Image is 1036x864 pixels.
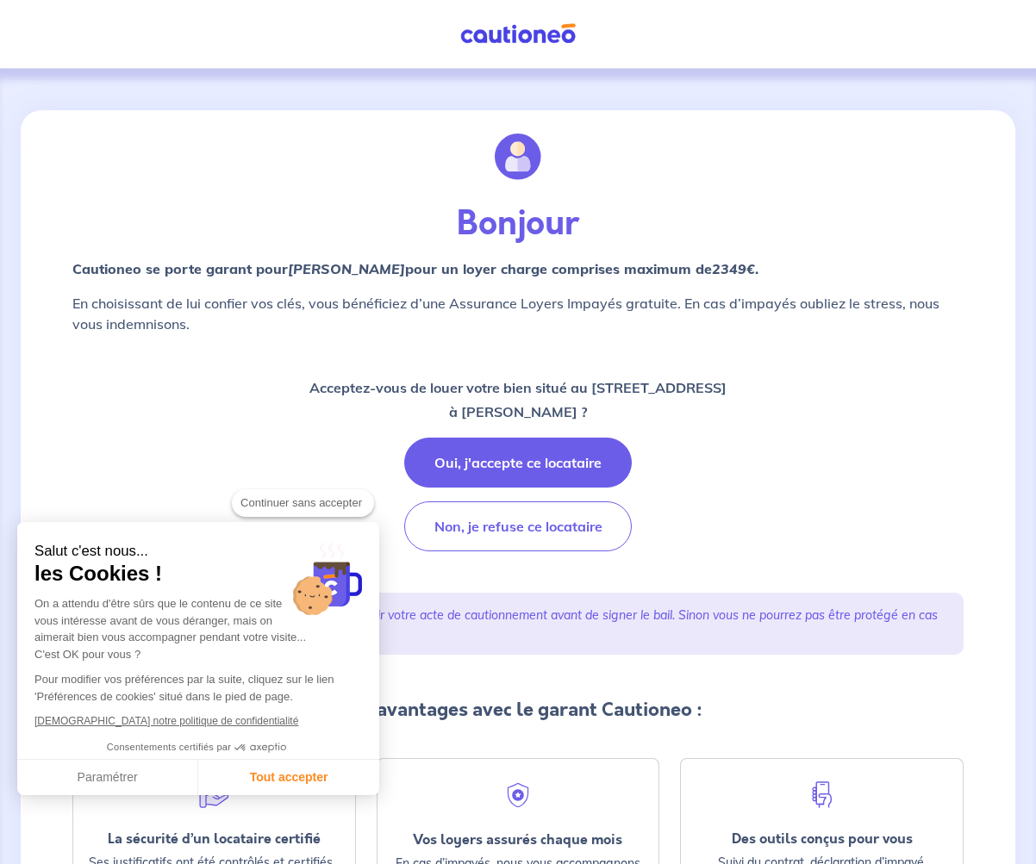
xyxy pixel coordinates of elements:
[502,780,534,811] img: security.svg
[695,830,949,847] div: Des outils conçus pour vous
[72,203,964,245] p: Bonjour
[34,595,362,662] div: On a attendu d'être sûrs que le contenu de ce site vous intéresse avant de vous déranger, mais on...
[495,134,541,180] img: illu_account.svg
[232,489,374,517] button: Continuer sans accepter
[309,376,727,424] p: Acceptez-vous de louer votre bien situé au [STREET_ADDRESS] à [PERSON_NAME] ?
[72,293,964,334] p: En choisissant de lui confier vos clés, vous bénéficiez d’une Assurance Loyers Impayés gratuite. ...
[87,830,341,847] div: La sécurité d’un locataire certifié
[98,737,298,759] button: Consentements certifiés par
[240,494,365,512] span: Continuer sans accepter
[34,543,362,561] small: Salut c'est nous...
[86,606,950,641] p: ⚠️
[34,671,362,705] p: Pour modifier vos préférences par la suite, cliquez sur le lien 'Préférences de cookies' situé da...
[17,760,198,796] button: Paramétrer
[391,831,646,848] div: Vos loyers assurés chaque mois
[404,501,632,551] button: Non, je refuse ce locataire
[107,743,231,752] span: Consentements certifiés par
[86,607,938,640] em: Pour rappel vous devez IMPÉRATIVEMENT recevoir votre acte de cautionnement avant de signer le bai...
[198,760,379,796] button: Tout accepter
[404,438,632,488] button: Oui, j'accepte ce locataire
[34,715,298,727] a: [DEMOGRAPHIC_DATA] notre politique de confidentialité
[72,260,758,277] strong: Cautioneo se porte garant pour pour un loyer charge comprises maximum de .
[453,23,583,45] img: Cautioneo
[807,780,838,810] img: hand-phone-blue.svg
[234,722,286,774] svg: Axeptio
[288,260,405,277] em: [PERSON_NAME]
[72,696,964,724] p: Mes avantages avec le garant Cautioneo :
[712,260,755,277] em: 2349€
[34,561,362,587] span: les Cookies !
